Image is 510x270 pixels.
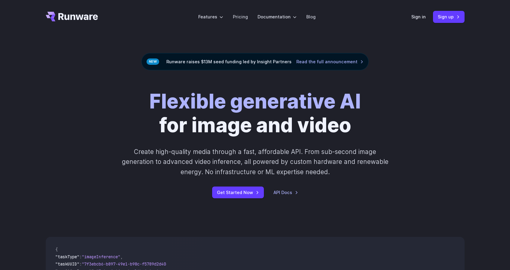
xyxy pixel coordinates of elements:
a: Go to / [46,12,98,21]
a: Pricing [233,13,248,20]
span: { [55,247,58,252]
span: , [120,254,123,259]
div: Runware raises $13M seed funding led by Insight Partners [141,53,369,70]
label: Features [198,13,223,20]
a: API Docs [274,189,298,196]
a: Read the full announcement [296,58,363,65]
span: "imageInference" [82,254,120,259]
label: Documentation [258,13,297,20]
p: Create high-quality media through a fast, affordable API. From sub-second image generation to adv... [121,147,389,177]
a: Get Started Now [212,187,264,198]
strong: Flexible generative AI [149,89,361,113]
span: "taskUUID" [55,261,79,267]
h1: for image and video [149,89,361,137]
a: Sign in [411,13,426,20]
span: "7f3ebcb6-b897-49e1-b98c-f5789d2d40d7" [82,261,173,267]
span: "taskType" [55,254,79,259]
span: : [79,254,82,259]
span: : [79,261,82,267]
a: Sign up [433,11,465,23]
a: Blog [306,13,316,20]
